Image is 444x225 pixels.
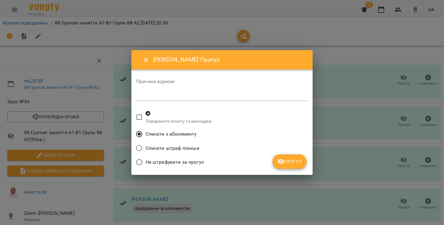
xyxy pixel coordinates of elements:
[139,53,153,67] button: Close
[153,55,305,64] h6: [PERSON_NAME] Прогул
[272,154,307,169] button: Прогул
[146,130,197,138] span: Списати з абонементу
[146,118,212,124] p: Повідомити клієнту та викладачу
[146,159,204,166] span: Не штрафувати за прогул
[146,145,199,152] span: Списати штраф пізніше
[277,158,302,165] span: Прогул
[136,79,308,84] label: Причина відміни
